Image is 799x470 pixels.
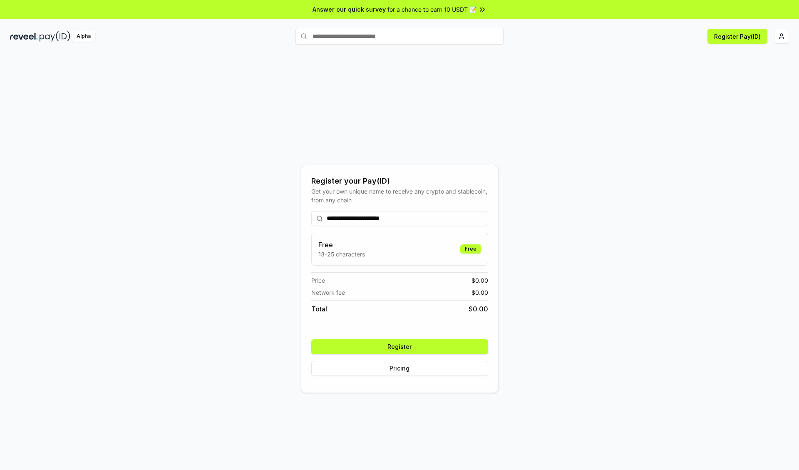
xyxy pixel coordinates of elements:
[318,250,365,259] p: 13-25 characters
[10,31,38,42] img: reveel_dark
[311,304,327,314] span: Total
[318,240,365,250] h3: Free
[471,288,488,297] span: $ 0.00
[311,276,325,285] span: Price
[313,5,386,14] span: Answer our quick survey
[311,187,488,204] div: Get your own unique name to receive any crypto and stablecoin, from any chain
[471,276,488,285] span: $ 0.00
[40,31,70,42] img: pay_id
[707,29,767,44] button: Register Pay(ID)
[311,288,345,297] span: Network fee
[387,5,476,14] span: for a chance to earn 10 USDT 📝
[72,31,95,42] div: Alpha
[311,175,488,187] div: Register your Pay(ID)
[311,361,488,376] button: Pricing
[311,339,488,354] button: Register
[469,304,488,314] span: $ 0.00
[460,244,481,254] div: Free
